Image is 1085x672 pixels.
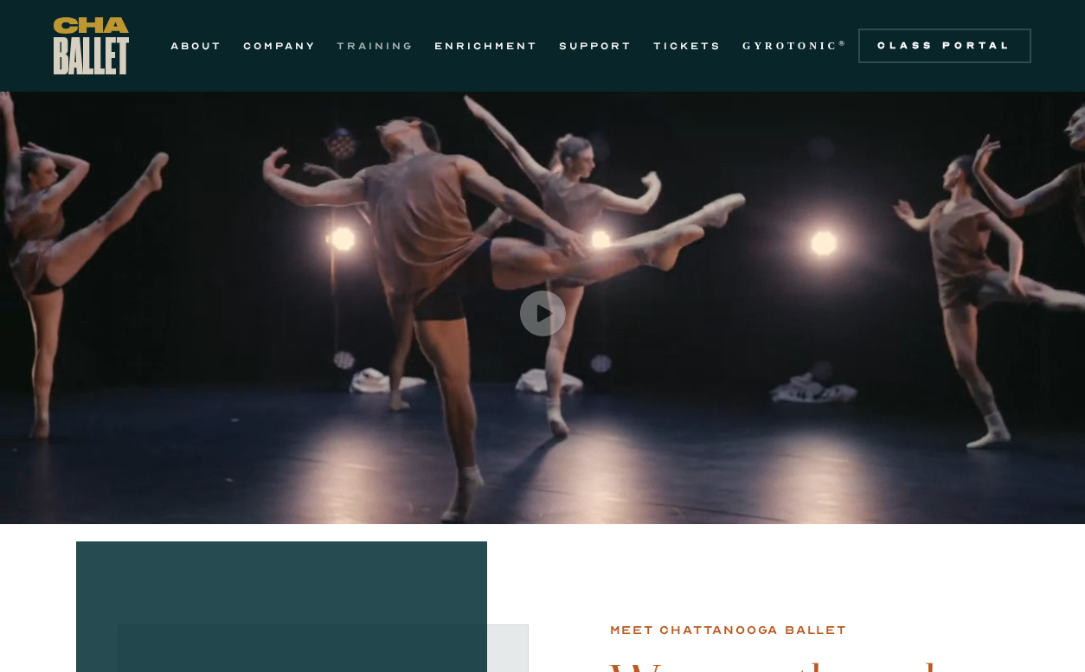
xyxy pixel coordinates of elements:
a: ABOUT [170,35,222,56]
a: ENRICHMENT [434,35,538,56]
a: GYROTONIC® [742,35,848,56]
a: COMPANY [243,35,316,56]
strong: GYROTONIC [742,40,838,52]
a: Class Portal [858,29,1031,63]
div: Class Portal [869,39,1021,53]
a: TICKETS [653,35,722,56]
sup: ® [838,39,848,48]
a: home [54,17,129,74]
a: TRAINING [337,35,414,56]
div: Meet chattanooga ballet [610,620,847,641]
a: SUPPORT [559,35,632,56]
